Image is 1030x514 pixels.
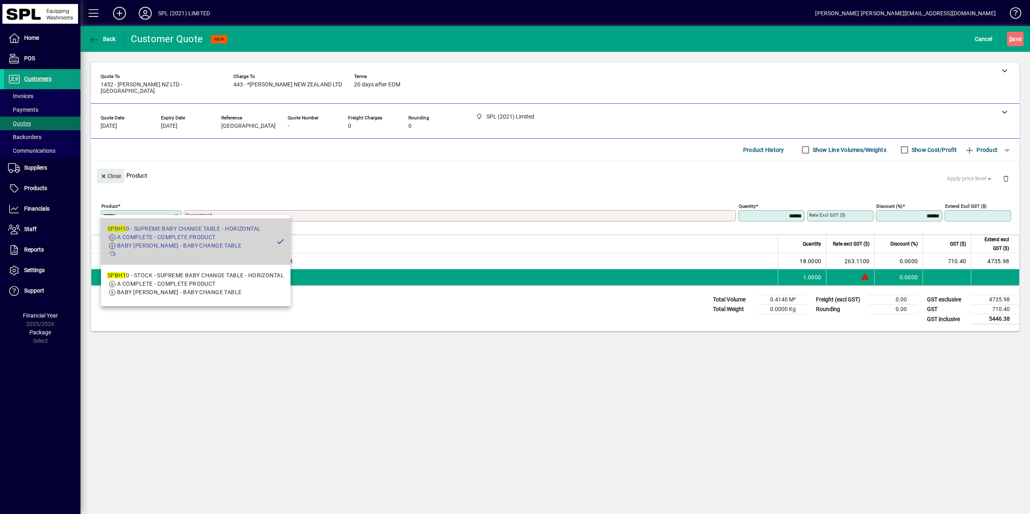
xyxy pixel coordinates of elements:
[24,76,51,82] span: Customers
[803,273,822,281] span: 1.0000
[973,32,995,46] button: Cancel
[101,203,118,209] mat-label: Product
[812,305,868,314] td: Rounding
[288,123,289,129] span: -
[24,164,47,171] span: Suppliers
[4,144,80,158] a: Communications
[186,221,729,230] mat-error: Required
[923,314,971,324] td: GST inclusive
[8,93,33,99] span: Invoices
[923,305,971,314] td: GST
[971,295,1020,305] td: 4735.98
[158,7,210,20] div: SPL (2021) LIMITED
[132,6,158,20] button: Profile
[809,212,845,218] mat-label: Rate excl GST ($)
[971,253,1019,269] td: 4735.98
[408,123,412,129] span: 0
[4,89,80,103] a: Invoices
[24,185,47,191] span: Products
[4,28,80,48] a: Home
[8,120,31,127] span: Quotes
[196,257,293,265] span: SUPREME BA101 AUTO HAND DRYER
[739,203,756,209] mat-label: Quantity
[1009,33,1022,45] span: ave
[833,240,869,248] span: Rate excl GST ($)
[4,260,80,281] a: Settings
[24,267,45,273] span: Settings
[815,7,996,20] div: [PERSON_NAME] [PERSON_NAME][EMAIL_ADDRESS][DOMAIN_NAME]
[233,82,342,88] span: 443 - *[PERSON_NAME] NEW ZEALAND LTD
[4,219,80,240] a: Staff
[996,175,1016,182] app-page-header-button: Delete
[186,212,210,218] mat-label: Description
[89,36,116,42] span: Back
[214,37,224,42] span: NEW
[177,273,186,282] span: SPL (2021) Limited
[868,295,917,305] td: 0.00
[161,123,177,129] span: [DATE]
[709,305,757,314] td: Total Weight
[757,305,805,314] td: 0.0000 Kg
[24,205,49,212] span: Financials
[91,161,1020,190] div: Product
[4,178,80,199] a: Products
[29,329,51,336] span: Package
[97,169,124,183] button: Close
[4,130,80,144] a: Backorders
[354,82,400,88] span: 20 days after EOM
[812,295,868,305] td: Freight (excl GST)
[107,6,132,20] button: Add
[945,203,987,209] mat-label: Extend excl GST ($)
[101,123,117,129] span: [DATE]
[8,134,41,140] span: Backorders
[196,240,220,248] span: Description
[131,33,203,45] div: Customer Quote
[874,269,923,285] td: 0.0000
[80,32,125,46] app-page-header-button: Back
[803,240,821,248] span: Quantity
[757,295,805,305] td: 0.4140 M³
[743,143,784,156] span: Product History
[4,199,80,219] a: Financials
[975,33,993,45] span: Cancel
[890,240,918,248] span: Discount (%)
[950,240,966,248] span: GST ($)
[996,169,1016,188] button: Delete
[348,123,351,129] span: 0
[874,253,923,269] td: 0.0000
[162,257,171,266] span: SPL (2021) Limited
[799,257,821,265] span: 18.0000
[24,35,39,41] span: Home
[101,82,221,94] span: 1452 - [PERSON_NAME] NZ LTD - [GEOGRAPHIC_DATA]
[1009,36,1012,42] span: S
[95,172,126,179] app-page-header-button: Close
[923,295,971,305] td: GST exclusive
[947,174,993,183] span: Apply price level
[87,32,118,46] button: Back
[1007,32,1024,46] button: Save
[868,305,917,314] td: 0.00
[4,103,80,117] a: Payments
[923,253,971,269] td: 710.40
[100,170,121,183] span: Close
[4,158,80,178] a: Suppliers
[740,143,787,157] button: Product History
[122,240,132,248] span: Item
[831,257,869,265] div: 263.1100
[8,106,38,113] span: Payments
[8,147,56,154] span: Communications
[876,203,902,209] mat-label: Discount (%)
[4,281,80,301] a: Support
[971,314,1020,324] td: 5446.38
[122,257,139,265] div: BA101
[709,295,757,305] td: Total Volume
[971,305,1020,314] td: 710.40
[4,117,80,130] a: Quotes
[811,146,886,154] label: Show Line Volumes/Weights
[23,312,58,319] span: Financial Year
[976,235,1009,253] span: Extend excl GST ($)
[24,246,44,253] span: Reports
[24,287,44,294] span: Support
[943,172,997,186] button: Apply price level
[24,55,35,61] span: POS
